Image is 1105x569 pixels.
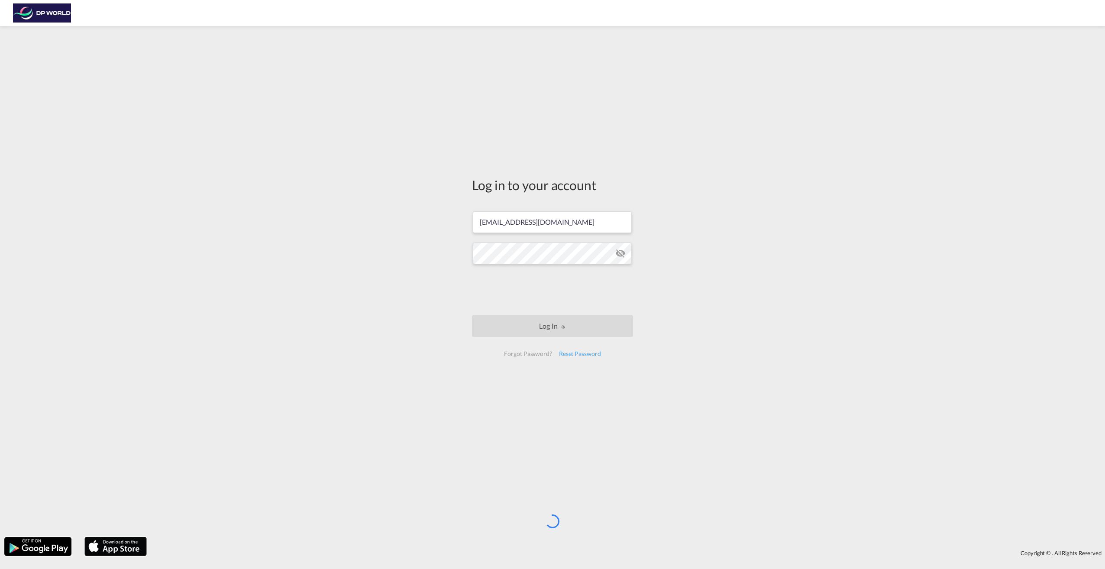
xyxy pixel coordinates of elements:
[473,211,632,233] input: Enter email/phone number
[615,248,626,259] md-icon: icon-eye-off
[501,346,555,362] div: Forgot Password?
[472,176,633,194] div: Log in to your account
[556,346,604,362] div: Reset Password
[151,546,1105,560] div: Copyright © . All Rights Reserved
[472,315,633,337] button: LOGIN
[13,3,71,23] img: c08ca190194411f088ed0f3ba295208c.png
[3,536,72,557] img: google.png
[84,536,148,557] img: apple.png
[487,273,618,307] iframe: reCAPTCHA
